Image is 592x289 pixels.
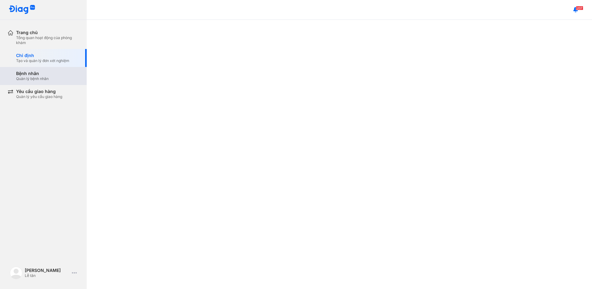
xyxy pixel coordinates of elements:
img: logo [10,267,22,279]
div: Bệnh nhân [16,71,49,76]
div: Tổng quan hoạt động của phòng khám [16,35,79,45]
span: 207 [576,6,583,10]
div: Quản lý yêu cầu giao hàng [16,94,62,99]
img: logo [9,5,35,15]
div: Tạo và quản lý đơn xét nghiệm [16,58,69,63]
div: Lễ tân [25,273,69,278]
div: [PERSON_NAME] [25,268,69,273]
div: Trang chủ [16,30,79,35]
div: Chỉ định [16,53,69,58]
div: Yêu cầu giao hàng [16,89,62,94]
div: Quản lý bệnh nhân [16,76,49,81]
